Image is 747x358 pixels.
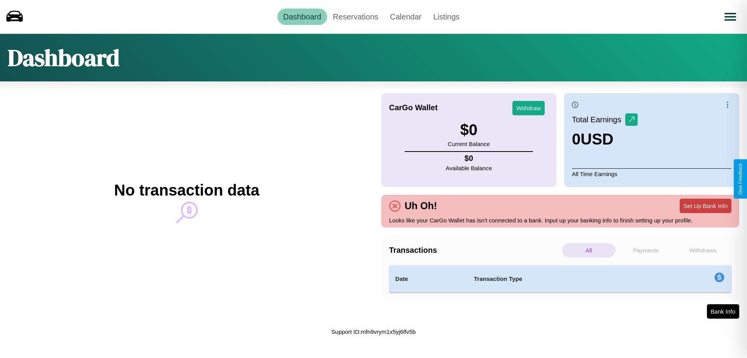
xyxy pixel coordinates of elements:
p: Payments [619,243,673,257]
p: Withdraws [676,243,729,257]
h4: $ 0 [446,154,492,163]
a: Listings [427,9,465,25]
a: Dashboard [277,9,327,25]
h4: Transactions [389,246,560,255]
h4: Date [395,274,461,284]
h4: Transaction Type [474,274,651,284]
p: Support ID: mfn9vrym1x5yj6lfv5b [331,326,416,337]
button: Withdraw [512,101,545,115]
p: All Time Earnings [572,168,731,179]
h2: No transaction data [114,182,259,199]
h1: Dashboard [8,42,119,74]
table: simple table [389,265,731,293]
h4: Uh Oh! [401,200,441,212]
p: Total Earnings [572,113,625,127]
a: Reservations [327,9,384,25]
a: Calendar [384,9,427,25]
h3: 0 USD [572,131,638,148]
button: Set Up Bank Info [680,199,731,213]
p: Available Balance [446,163,492,173]
p: Current Balance [448,139,490,149]
div: Give Feedback [738,163,743,195]
p: Looks like your CarGo Wallet has isn't connected to a bank. Input up your banking info to finish ... [389,215,731,226]
button: Open menu [719,6,741,28]
h3: $ 0 [448,121,490,139]
button: Bank Info [707,304,739,319]
p: All [562,243,615,257]
h4: CarGo Wallet [389,103,438,112]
